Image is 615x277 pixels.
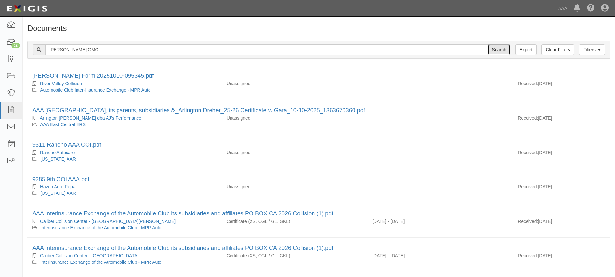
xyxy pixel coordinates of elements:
div: Effective - Expiration [367,149,513,150]
input: Search [488,44,510,55]
div: Unassigned [222,149,367,156]
div: Excess/Umbrella Liability Commercial General Liability / Garage Liability Garage Keepers Liability [222,218,367,224]
i: Help Center - Complianz [587,5,595,12]
a: Filters [579,44,605,55]
div: Rancho Autocare [32,149,217,156]
a: Caliber Collision Center - [GEOGRAPHIC_DATA][PERSON_NAME] [40,219,176,224]
input: Search [45,44,488,55]
div: Effective - Expiration [367,80,513,81]
div: Unassigned [222,115,367,121]
div: 62 [11,43,20,48]
a: Haven Auto Repair [40,184,78,189]
div: California AAR [32,190,217,196]
img: logo-5460c22ac91f19d4615b14bd174203de0afe785f0fc80cf4dbbc73dc1793850b.png [5,3,49,15]
a: Interinsurance Exchange of the Automobile Club - MPR Auto [40,225,161,230]
a: AAA [GEOGRAPHIC_DATA], its parents, subsidiaries &_Arlington Dreher_25-26 Certificate w Gara_10-1... [32,107,365,114]
div: AAA East Central, its parents, subsidiaries &_Arlington Dreher_25-26 Certificate w Gara_10-10-202... [32,106,605,115]
a: River Valley Collision [40,81,82,86]
a: Clear Filters [541,44,574,55]
a: AAA Interinsurance Exchange of the Automobile Club its subsidiaries and affiliates PO BOX CA 2026... [32,245,333,251]
a: AAA East Central ERS [40,122,86,127]
div: [DATE] [513,252,610,262]
a: AAA [555,2,570,15]
h1: Documents [27,24,610,33]
div: Interinsurance Exchange of the Automobile Club - MPR Auto [32,259,217,265]
div: Unassigned [222,183,367,190]
div: Excess/Umbrella Liability Commercial General Liability / Garage Liability Garage Keepers Liability [222,252,367,259]
div: [DATE] [513,183,610,193]
div: River Valley Collision [32,80,217,87]
div: [DATE] [513,80,610,90]
a: AAA Interinsurance Exchange of the Automobile Club its subsidiaries and affiliates PO BOX CA 2026... [32,210,333,217]
div: Unassigned [222,80,367,87]
div: [DATE] [513,149,610,159]
div: Arlington Dreher dba AJ's Performance [32,115,217,121]
p: Received: [518,252,538,259]
a: [PERSON_NAME] Form 20251010-095345.pdf [32,73,154,79]
p: Received: [518,115,538,121]
div: California AAR [32,156,217,162]
div: Caliber Collision Center - San Juan Capistrano [32,218,217,224]
a: 9311 Rancho AAA COI.pdf [32,142,101,148]
div: Effective 10/01/2025 - Expiration 10/01/2026 [367,218,513,224]
p: Received: [518,218,538,224]
a: Arlington [PERSON_NAME] dba AJ's Performance [40,115,141,121]
div: AAA Interinsurance Exchange of the Automobile Club its subsidiaries and affiliates PO BOX CA 2026... [32,210,605,218]
a: 9285 9th COI AAA.pdf [32,176,89,183]
div: Interinsurance Exchange of the Automobile Club - MPR Auto [32,224,217,231]
div: [DATE] [513,115,610,124]
a: Export [515,44,537,55]
div: ACORD Form 20251010-095345.pdf [32,72,605,80]
p: Received: [518,80,538,87]
div: AAA Interinsurance Exchange of the Automobile Club its subsidiaries and affiliates PO BOX CA 2026... [32,244,605,252]
a: Interinsurance Exchange of the Automobile Club - MPR Auto [40,260,161,265]
a: Caliber Collision Center - [GEOGRAPHIC_DATA] [40,253,138,258]
a: [US_STATE] AAR [40,156,76,162]
div: [DATE] [513,218,610,228]
div: AAA East Central ERS [32,121,217,128]
a: [US_STATE] AAR [40,191,76,196]
div: 9311 Rancho AAA COI.pdf [32,141,605,149]
p: Received: [518,149,538,156]
div: Haven Auto Repair [32,183,217,190]
div: Caliber Collision Center - San Clemente [32,252,217,259]
div: Effective 10/01/2025 - Expiration 10/01/2026 [367,252,513,259]
div: Automobile Club Inter-Insurance Exchange - MPR Auto [32,87,217,93]
a: Automobile Club Inter-Insurance Exchange - MPR Auto [40,87,150,93]
p: Received: [518,183,538,190]
a: Rancho Autocare [40,150,75,155]
div: 9285 9th COI AAA.pdf [32,175,605,184]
